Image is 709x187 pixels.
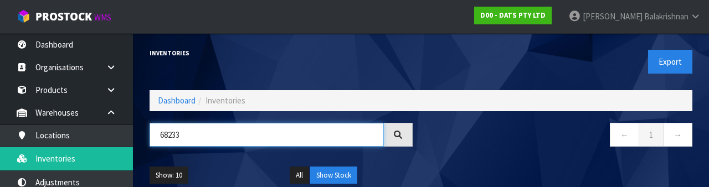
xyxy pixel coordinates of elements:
button: All [290,167,309,184]
a: D00 - DATS PTY LTD [474,7,552,24]
input: Search inventories [150,123,384,147]
span: Balakrishnan [644,11,689,22]
img: cube-alt.png [17,9,30,23]
strong: D00 - DATS PTY LTD [480,11,546,20]
a: 1 [639,123,664,147]
span: Inventories [205,95,245,106]
span: [PERSON_NAME] [583,11,643,22]
a: → [663,123,692,147]
a: Dashboard [158,95,196,106]
small: WMS [94,12,111,23]
nav: Page navigation [429,123,692,150]
button: Show: 10 [150,167,188,184]
h1: Inventories [150,50,413,56]
span: ProStock [35,9,92,24]
button: Show Stock [310,167,357,184]
button: Export [648,50,692,74]
a: ← [610,123,639,147]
